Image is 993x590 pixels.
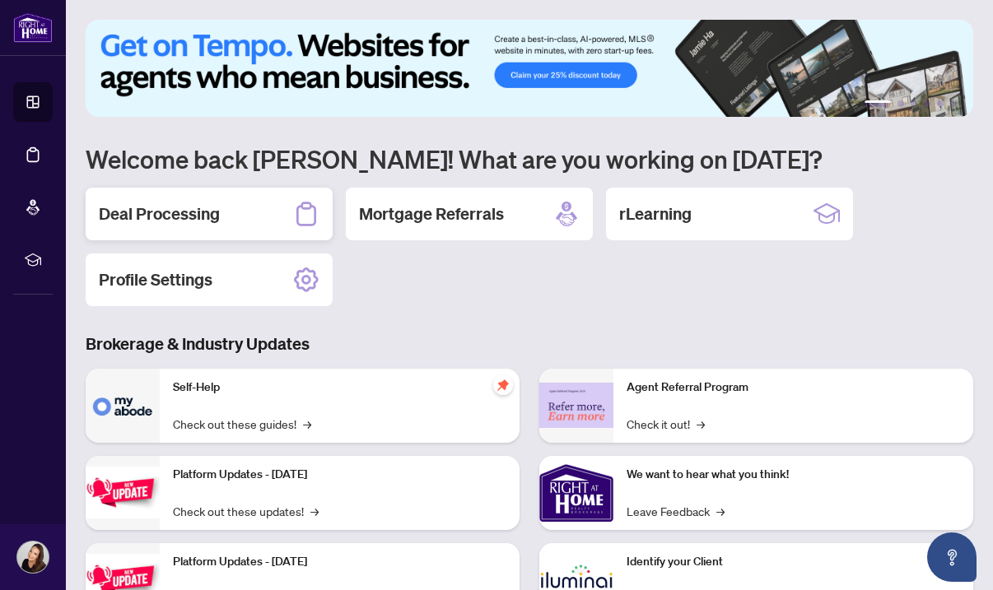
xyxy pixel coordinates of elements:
h2: rLearning [619,202,692,225]
a: Check out these updates!→ [173,502,319,520]
img: Profile Icon [17,541,49,573]
button: 2 [897,100,904,107]
button: Open asap [927,532,977,582]
img: We want to hear what you think! [539,456,613,530]
button: 3 [911,100,917,107]
h2: Profile Settings [99,268,212,291]
h3: Brokerage & Industry Updates [86,332,973,355]
p: Platform Updates - [DATE] [173,466,506,484]
p: Platform Updates - [DATE] [173,553,506,571]
span: → [303,415,311,433]
h1: Welcome back [PERSON_NAME]! What are you working on [DATE]? [86,143,973,174]
button: 6 [950,100,957,107]
span: → [697,415,705,433]
img: logo [13,12,53,43]
a: Leave Feedback→ [627,502,725,520]
button: 4 [924,100,930,107]
button: 5 [937,100,944,107]
p: We want to hear what you think! [627,466,960,484]
span: → [310,502,319,520]
h2: Mortgage Referrals [359,202,504,225]
img: Slide 0 [86,20,973,117]
img: Agent Referral Program [539,383,613,428]
img: Self-Help [86,369,160,443]
a: Check out these guides!→ [173,415,311,433]
a: Check it out!→ [627,415,705,433]
span: → [716,502,725,520]
button: 1 [865,100,891,107]
p: Identify your Client [627,553,960,571]
h2: Deal Processing [99,202,220,225]
img: Platform Updates - July 21, 2025 [86,467,160,518]
p: Self-Help [173,379,506,397]
span: pushpin [493,375,513,395]
p: Agent Referral Program [627,379,960,397]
